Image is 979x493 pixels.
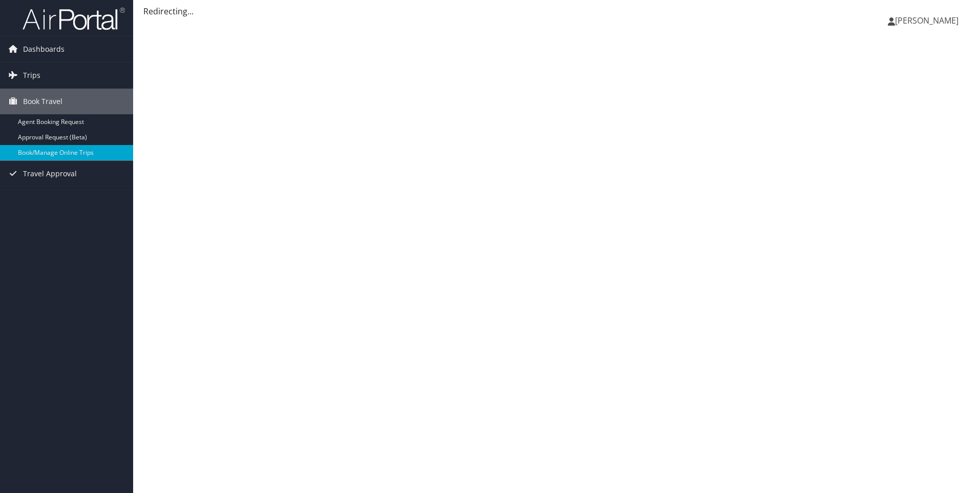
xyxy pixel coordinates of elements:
[23,7,125,31] img: airportal-logo.png
[23,63,40,88] span: Trips
[23,161,77,187] span: Travel Approval
[23,89,62,114] span: Book Travel
[23,36,65,62] span: Dashboards
[143,5,969,17] div: Redirecting...
[895,15,959,26] span: [PERSON_NAME]
[888,5,969,36] a: [PERSON_NAME]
